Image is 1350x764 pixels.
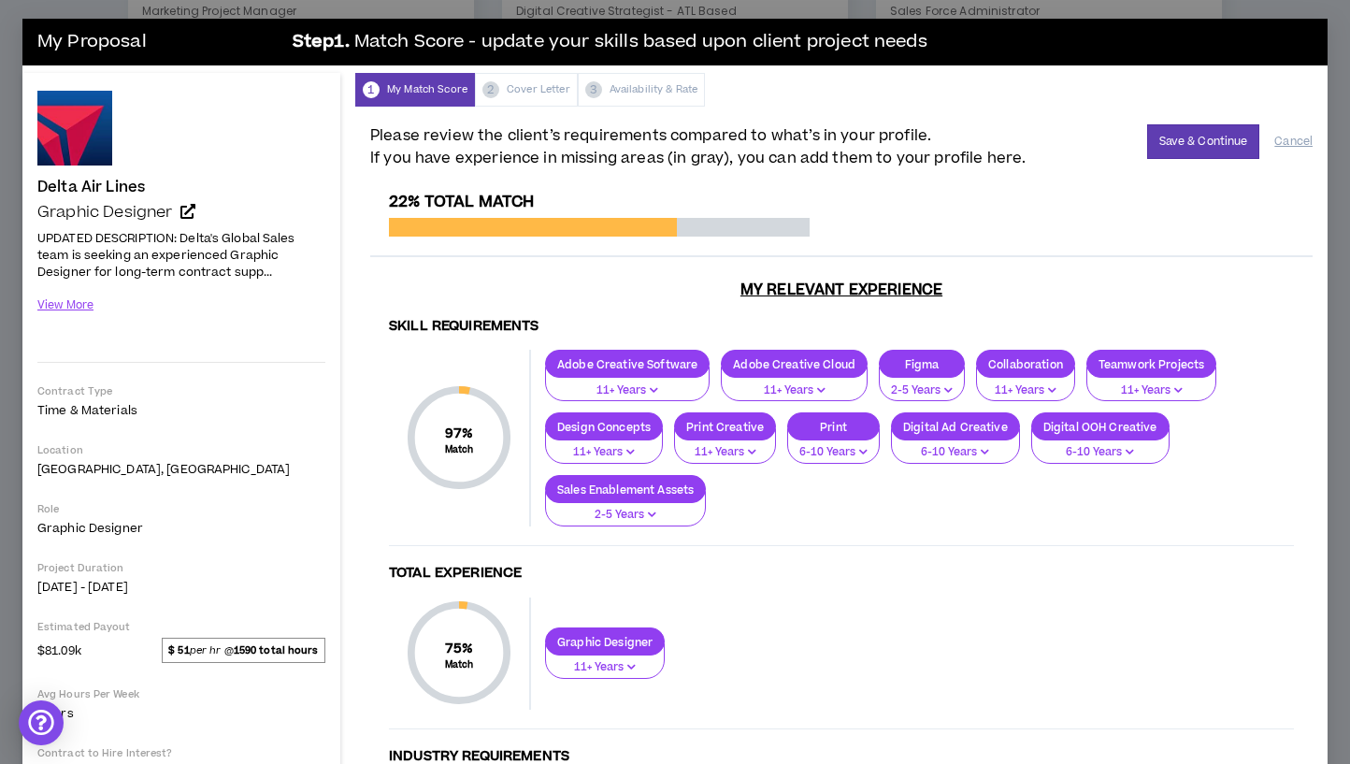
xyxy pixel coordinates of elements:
span: Match Score - update your skills based upon client project needs [354,29,927,56]
span: 1 [363,81,380,98]
p: 11+ Years [557,382,697,399]
button: 11+ Years [976,367,1075,402]
p: 11+ Years [988,382,1063,399]
p: 2-5 Years [557,507,694,524]
span: Graphic Designer [37,520,143,537]
p: Teamwork Projects [1087,357,1215,371]
h4: Skill Requirements [389,318,1294,336]
span: 75 % [445,639,474,658]
p: Project Duration [37,561,325,575]
p: Role [37,502,325,516]
p: Print Creative [675,420,775,434]
button: 2-5 Years [879,367,965,402]
h4: Delta Air Lines [37,179,145,195]
p: Adobe Creative Cloud [722,357,867,371]
p: 6-10 Years [1043,444,1157,461]
p: Design Concepts [546,420,662,434]
p: 30 hrs [37,705,325,722]
p: Print [788,420,879,434]
h3: My Relevant Experience [370,281,1313,299]
div: Open Intercom Messenger [19,700,64,745]
p: 11+ Years [733,382,855,399]
p: Avg Hours Per Week [37,687,325,701]
p: Graphic Designer [546,635,664,649]
p: Collaboration [977,357,1074,371]
a: Graphic Designer [37,203,325,222]
p: [DATE] - [DATE] [37,579,325,596]
span: Graphic Designer [37,201,173,223]
p: Location [37,443,325,457]
p: 11+ Years [1099,382,1204,399]
strong: $ 51 [168,643,189,657]
span: per hr @ [162,638,325,662]
button: 11+ Years [674,428,776,464]
p: [GEOGRAPHIC_DATA], [GEOGRAPHIC_DATA] [37,461,325,478]
button: View More [37,289,93,322]
p: Digital Ad Creative [892,420,1019,434]
button: 11+ Years [545,367,710,402]
p: 2-5 Years [891,382,953,399]
button: 2-5 Years [545,491,706,526]
h3: My Proposal [37,23,280,61]
strong: 1590 total hours [234,643,319,657]
button: 11+ Years [1086,367,1216,402]
p: 6-10 Years [903,444,1008,461]
p: 6-10 Years [799,444,868,461]
button: 6-10 Years [1031,428,1170,464]
button: 11+ Years [721,367,868,402]
button: 11+ Years [545,643,665,679]
p: Digital OOH Creative [1032,420,1169,434]
span: 97 % [445,424,474,443]
div: My Match Score [355,73,475,107]
button: Cancel [1274,125,1313,158]
p: 11+ Years [557,444,651,461]
p: Adobe Creative Software [546,357,709,371]
p: Time & Materials [37,402,325,419]
button: 11+ Years [545,428,663,464]
p: Contract to Hire Interest? [37,746,325,760]
b: Step 1 . [293,29,350,56]
p: 11+ Years [557,659,653,676]
button: 6-10 Years [787,428,880,464]
span: $81.09k [37,639,81,661]
p: Contract Type [37,384,325,398]
small: Match [445,658,474,671]
span: Please review the client’s requirements compared to what’s in your profile. If you have experienc... [370,124,1026,169]
h4: Total Experience [389,565,1294,583]
button: 6-10 Years [891,428,1020,464]
p: Figma [880,357,964,371]
p: UPDATED DESCRIPTION: Delta's Global Sales team is seeking an experienced Graphic Designer for lon... [37,228,325,281]
p: Estimated Payout [37,620,325,634]
small: Match [445,443,474,456]
button: Save & Continue [1147,124,1260,159]
span: 22% Total Match [389,191,534,213]
p: Sales Enablement Assets [546,483,705,497]
p: 11+ Years [686,444,764,461]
